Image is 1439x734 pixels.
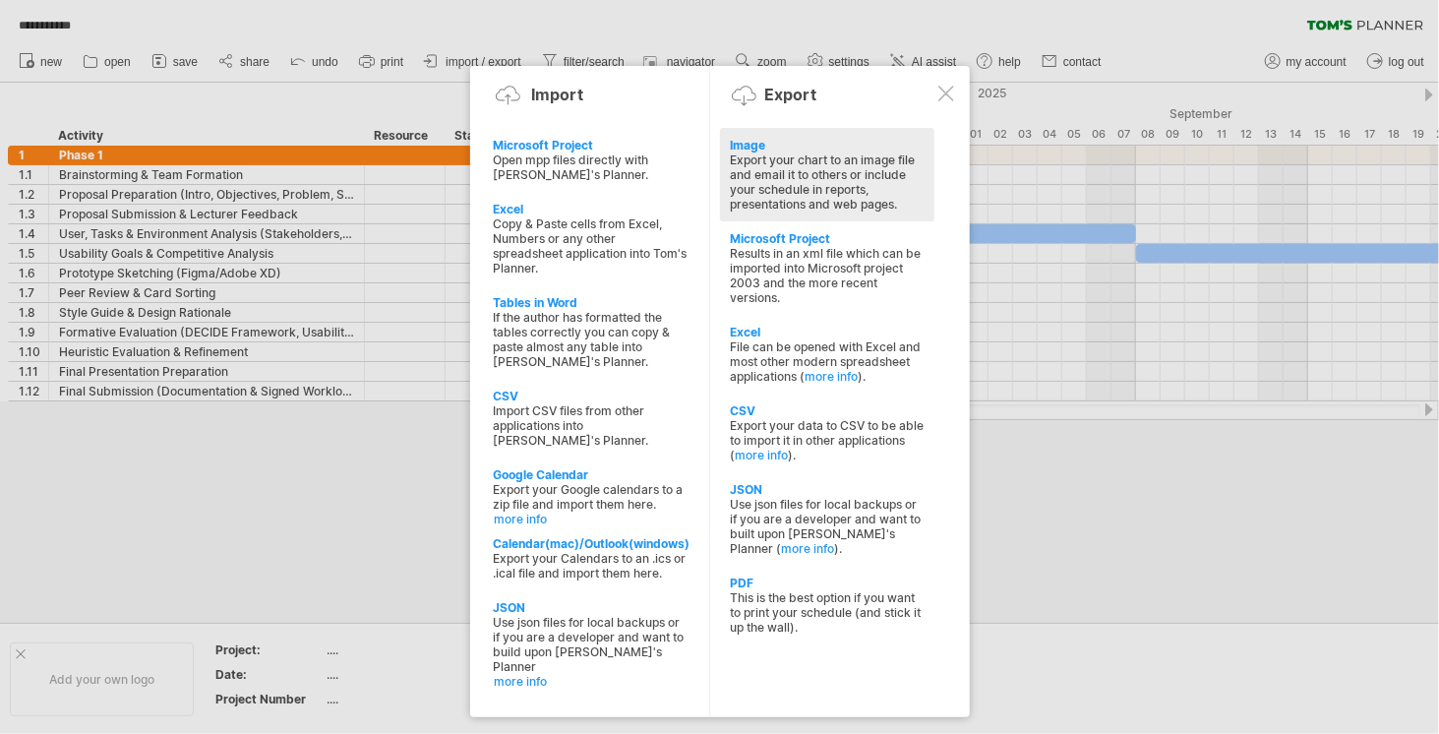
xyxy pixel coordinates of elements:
[730,482,925,497] div: JSON
[495,674,690,689] a: more info
[730,231,925,246] div: Microsoft Project
[730,576,925,590] div: PDF
[735,448,788,462] a: more info
[730,138,925,153] div: Image
[494,216,689,275] div: Copy & Paste cells from Excel, Numbers or any other spreadsheet application into Tom's Planner.
[730,339,925,384] div: File can be opened with Excel and most other modern spreadsheet applications ( ).
[730,325,925,339] div: Excel
[494,202,689,216] div: Excel
[494,295,689,310] div: Tables in Word
[765,85,817,104] div: Export
[805,369,858,384] a: more info
[730,246,925,305] div: Results in an xml file which can be imported into Microsoft project 2003 and the more recent vers...
[730,403,925,418] div: CSV
[781,541,834,556] a: more info
[730,590,925,635] div: This is the best option if you want to print your schedule (and stick it up the wall).
[532,85,584,104] div: Import
[494,310,689,369] div: If the author has formatted the tables correctly you can copy & paste almost any table into [PERS...
[730,418,925,462] div: Export your data to CSV to be able to import it in other applications ( ).
[730,497,925,556] div: Use json files for local backups or if you are a developer and want to built upon [PERSON_NAME]'s...
[730,153,925,212] div: Export your chart to an image file and email it to others or include your schedule in reports, pr...
[495,512,690,526] a: more info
